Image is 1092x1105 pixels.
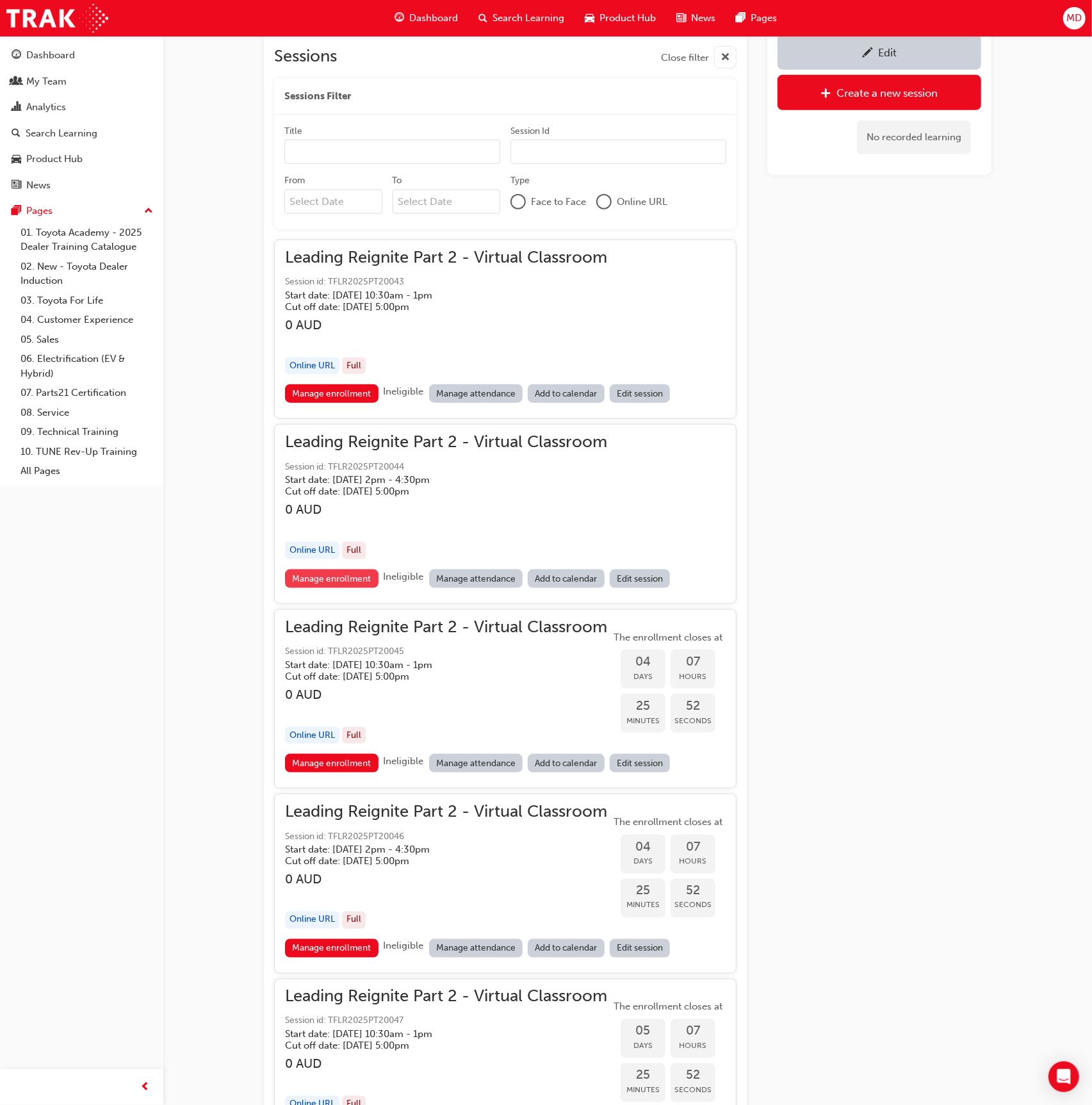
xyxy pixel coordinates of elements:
div: Online URL [285,912,339,929]
h5: Start date: [DATE] 2pm - 4:30pm [285,474,587,486]
span: Hours [671,854,715,869]
a: Analytics [5,95,158,119]
a: All Pages [15,461,158,481]
span: 25 [621,699,665,714]
a: 03. Toyota For Life [15,291,158,311]
div: Open Intercom Messenger [1048,1061,1079,1092]
a: Manage enrollment [285,384,379,403]
span: chart-icon [12,102,21,113]
div: My Team [26,74,67,89]
a: pages-iconPages [726,5,787,31]
a: Manage enrollment [285,939,379,958]
h2: Sessions [274,46,337,69]
a: Manage attendance [429,939,523,958]
span: The enrollment closes at [610,815,726,830]
span: search-icon [478,10,487,26]
span: Session id: TFLR2025PT20044 [285,460,607,475]
span: pages-icon [736,10,746,26]
span: 05 [621,1024,665,1039]
span: Seconds [671,1083,715,1098]
h5: Cut off date: [DATE] 5:00pm [285,1040,587,1052]
div: Create a new session [837,86,938,99]
a: Edit session [610,569,671,588]
a: Manage enrollment [285,754,379,773]
h3: 0 AUD [285,318,607,332]
span: 52 [671,1068,715,1083]
span: news-icon [676,10,686,26]
span: MD [1066,11,1082,26]
span: Days [621,669,665,684]
a: 09. Technical Training [15,422,158,442]
span: Session id: TFLR2025PT20043 [285,275,607,290]
input: From [284,190,382,214]
div: Analytics [26,100,66,115]
a: Create a new session [778,75,981,110]
button: Close filter [661,46,737,69]
a: 01. Toyota Academy - 2025 Dealer Training Catalogue [15,223,158,257]
span: plus-icon [821,88,832,101]
a: My Team [5,70,158,94]
div: Product Hub [26,152,83,167]
span: Days [621,1039,665,1054]
span: Hours [671,1039,715,1054]
span: Minutes [621,1083,665,1098]
span: Minutes [621,898,665,913]
a: Dashboard [5,44,158,67]
a: Manage enrollment [285,569,379,588]
span: Search Learning [493,11,564,26]
div: Session Id [510,125,550,138]
a: search-iconSearch Learning [468,5,575,31]
a: 05. Sales [15,330,158,350]
div: Pages [26,204,53,218]
span: The enrollment closes at [610,630,726,645]
div: Edit [878,46,897,59]
a: Add to calendar [528,939,605,958]
span: Minutes [621,714,665,728]
span: search-icon [12,128,20,140]
button: MD [1063,7,1086,29]
span: The enrollment closes at [610,1000,726,1015]
input: To [393,190,501,214]
button: Leading Reignite Part 2 - Virtual ClassroomSession id: TFLR2025PT20045Start date: [DATE] 10:30am ... [285,620,726,778]
a: 02. New - Toyota Dealer Induction [15,257,158,291]
button: Pages [5,199,158,223]
a: Edit session [610,939,671,958]
button: DashboardMy TeamAnalyticsSearch LearningProduct HubNews [5,41,158,199]
span: Ineligible [384,755,424,767]
span: car-icon [585,10,594,26]
span: 25 [621,1068,665,1083]
div: Full [342,912,366,929]
div: Online URL [285,357,339,375]
h3: 0 AUD [285,502,607,517]
a: Manage attendance [429,754,523,773]
span: pages-icon [12,206,21,217]
a: guage-iconDashboard [384,5,468,31]
a: 06. Electrification (EV & Hybrid) [15,349,158,383]
a: Manage attendance [429,569,523,588]
a: 10. TUNE Rev-Up Training [15,442,158,462]
h5: Start date: [DATE] 10:30am - 1pm [285,1029,587,1040]
span: guage-icon [395,10,404,26]
h5: Start date: [DATE] 10:30am - 1pm [285,659,587,671]
span: cross-icon [721,50,730,66]
div: No recorded learning [857,120,971,154]
a: car-iconProduct Hub [575,5,666,31]
span: 04 [621,655,665,669]
span: Online URL [617,195,667,209]
a: Edit session [610,384,671,403]
div: Type [510,174,530,187]
a: Add to calendar [528,384,605,403]
span: Session id: TFLR2025PT20047 [285,1014,607,1029]
a: 07. Parts21 Certification [15,383,158,403]
span: 07 [671,1024,715,1039]
span: Seconds [671,898,715,913]
a: 04. Customer Experience [15,310,158,330]
div: News [26,178,51,193]
span: Session id: TFLR2025PT20045 [285,644,607,659]
span: Ineligible [384,571,424,582]
h5: Cut off date: [DATE] 5:00pm [285,671,587,682]
span: news-icon [12,180,21,192]
span: Product Hub [599,11,656,26]
h5: Cut off date: [DATE] 5:00pm [285,301,587,313]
